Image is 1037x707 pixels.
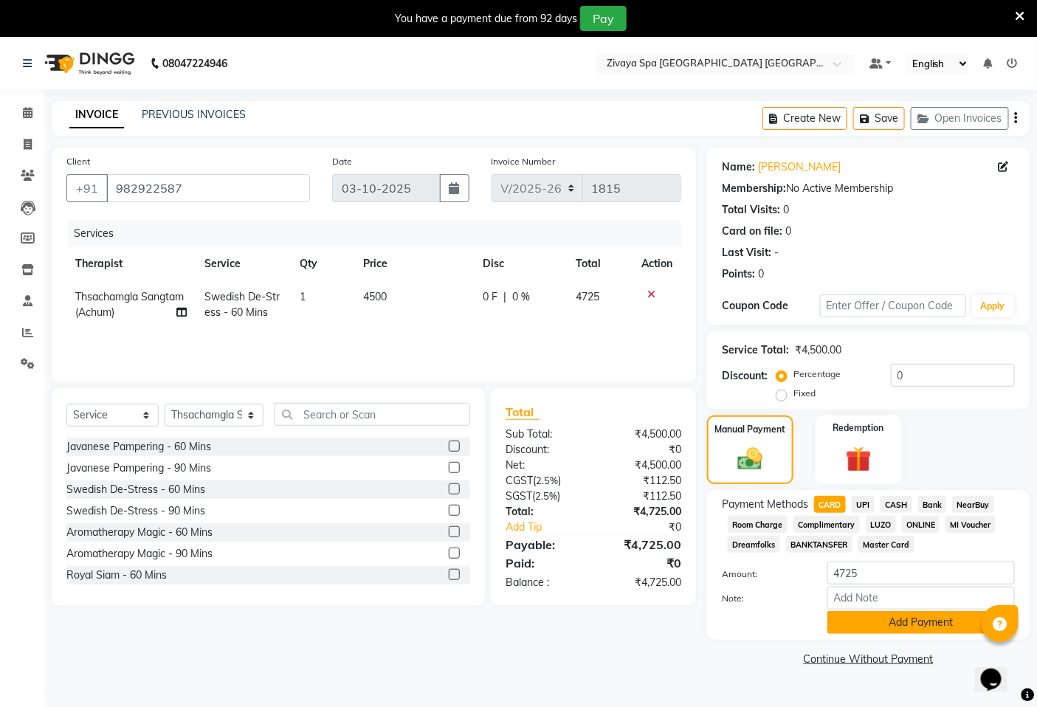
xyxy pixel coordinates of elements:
[474,247,568,280] th: Disc
[580,6,627,31] button: Pay
[814,496,846,513] span: CARD
[196,247,291,280] th: Service
[495,575,593,590] div: Balance :
[593,504,692,520] div: ₹4,725.00
[292,247,355,280] th: Qty
[593,458,692,473] div: ₹4,500.00
[786,536,852,553] span: BANKTANSFER
[66,503,205,519] div: Swedish De-Stress - 90 Mins
[711,568,816,581] label: Amount:
[69,102,124,128] a: INVOICE
[535,490,557,502] span: 2.5%
[300,290,306,303] span: 1
[866,516,896,533] span: LUZO
[722,342,789,358] div: Service Total:
[593,427,692,442] div: ₹4,500.00
[911,107,1009,130] button: Open Invoices
[512,289,530,305] span: 0 %
[722,245,771,261] div: Last Visit:
[332,155,352,168] label: Date
[795,342,841,358] div: ₹4,500.00
[793,516,860,533] span: Complimentary
[762,107,847,130] button: Create New
[275,403,470,426] input: Search or Scan
[783,202,789,218] div: 0
[495,536,593,553] div: Payable:
[593,536,692,553] div: ₹4,725.00
[355,247,474,280] th: Price
[495,489,593,504] div: ( )
[66,155,90,168] label: Client
[633,247,681,280] th: Action
[774,245,779,261] div: -
[722,159,755,175] div: Name:
[593,442,692,458] div: ₹0
[852,496,875,513] span: UPI
[722,181,786,196] div: Membership:
[972,295,1014,317] button: Apply
[593,554,692,572] div: ₹0
[820,294,966,317] input: Enter Offer / Coupon Code
[975,648,1022,692] iframe: chat widget
[945,516,996,533] span: MI Voucher
[38,43,139,84] img: logo
[785,224,791,239] div: 0
[722,298,819,314] div: Coupon Code
[66,461,211,476] div: Javanese Pampering - 90 Mins
[730,445,770,474] img: _cash.svg
[711,592,816,605] label: Note:
[793,368,841,381] label: Percentage
[838,444,880,476] img: _gift.svg
[610,520,693,535] div: ₹0
[66,525,213,540] div: Aromatherapy Magic - 60 Mins
[506,489,532,503] span: SGST
[827,562,1015,584] input: Amount
[722,224,782,239] div: Card on file:
[506,404,540,420] span: Total
[66,482,205,497] div: Swedish De-Stress - 60 Mins
[495,520,610,535] a: Add Tip
[106,174,310,202] input: Search by Name/Mobile/Email/Code
[495,473,593,489] div: ( )
[722,202,780,218] div: Total Visits:
[833,421,884,435] label: Redemption
[902,516,940,533] span: ONLINE
[142,108,246,121] a: PREVIOUS INVOICES
[66,568,167,583] div: Royal Siam - 60 Mins
[66,439,211,455] div: Javanese Pampering - 60 Mins
[858,536,914,553] span: Master Card
[827,611,1015,634] button: Add Payment
[204,290,280,319] span: Swedish De-Stress - 60 Mins
[495,554,593,572] div: Paid:
[881,496,912,513] span: CASH
[758,266,764,282] div: 0
[827,587,1015,610] input: Add Note
[728,516,788,533] span: Room Charge
[536,475,558,486] span: 2.5%
[503,289,506,305] span: |
[952,496,994,513] span: NearBuy
[492,155,556,168] label: Invoice Number
[66,546,213,562] div: Aromatherapy Magic - 90 Mins
[495,427,593,442] div: Sub Total:
[710,652,1027,667] a: Continue Without Payment
[722,181,1015,196] div: No Active Membership
[506,474,533,487] span: CGST
[722,497,808,512] span: Payment Methods
[853,107,905,130] button: Save
[66,174,108,202] button: +91
[722,266,755,282] div: Points:
[495,458,593,473] div: Net:
[728,536,780,553] span: Dreamfolks
[593,489,692,504] div: ₹112.50
[715,423,786,436] label: Manual Payment
[395,11,577,27] div: You have a payment due from 92 days
[68,220,692,247] div: Services
[593,575,692,590] div: ₹4,725.00
[758,159,841,175] a: [PERSON_NAME]
[364,290,387,303] span: 4500
[793,387,816,400] label: Fixed
[722,368,768,384] div: Discount:
[495,504,593,520] div: Total:
[483,289,497,305] span: 0 F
